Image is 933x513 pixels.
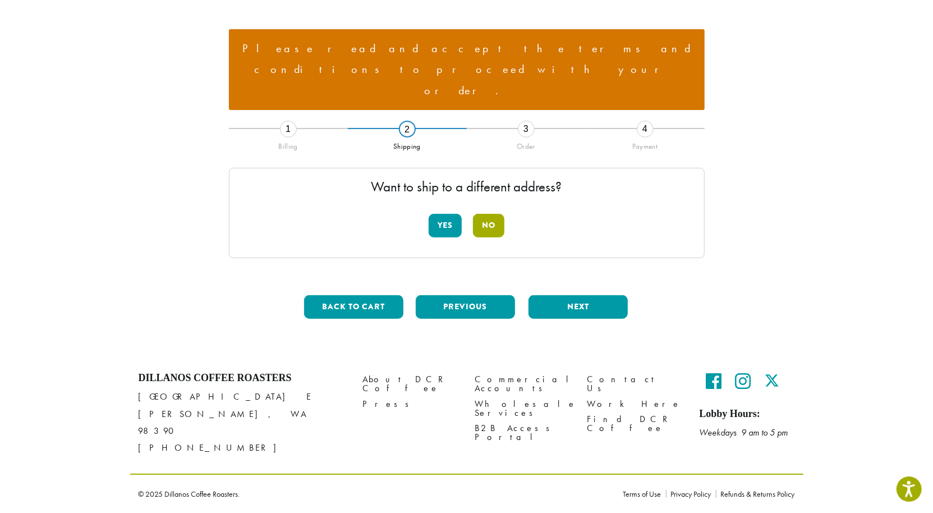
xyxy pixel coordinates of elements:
div: 2 [399,121,416,138]
p: Want to ship to a different address? [241,180,693,194]
a: Contact Us [587,372,683,396]
button: No [473,214,504,237]
a: Work Here [587,396,683,411]
a: Wholesale Services [475,396,571,420]
div: Billing [229,138,348,151]
li: Please read and accept the terms and conditions to proceed with your order. [238,38,696,102]
button: Previous [416,295,515,319]
a: Terms of Use [623,490,666,498]
p: [GEOGRAPHIC_DATA] E [PERSON_NAME], WA 98390 [PHONE_NUMBER] [139,388,346,456]
div: Payment [586,138,705,151]
a: About DCR Coffee [363,372,458,396]
a: Privacy Policy [666,490,716,498]
div: 1 [280,121,297,138]
button: Back to cart [304,295,403,319]
a: Commercial Accounts [475,372,571,396]
button: Next [528,295,628,319]
em: Weekdays 9 am to 5 pm [700,427,788,438]
a: Press [363,396,458,411]
a: B2B Access Portal [475,420,571,445]
a: Find DCR Coffee [587,411,683,436]
p: © 2025 Dillanos Coffee Roasters. [139,490,606,498]
a: Refunds & Returns Policy [716,490,795,498]
h5: Lobby Hours: [700,408,795,420]
div: 4 [637,121,654,138]
h4: Dillanos Coffee Roasters [139,372,346,384]
button: Yes [429,214,462,237]
div: 3 [518,121,535,138]
div: Shipping [348,138,467,151]
div: Order [467,138,586,151]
